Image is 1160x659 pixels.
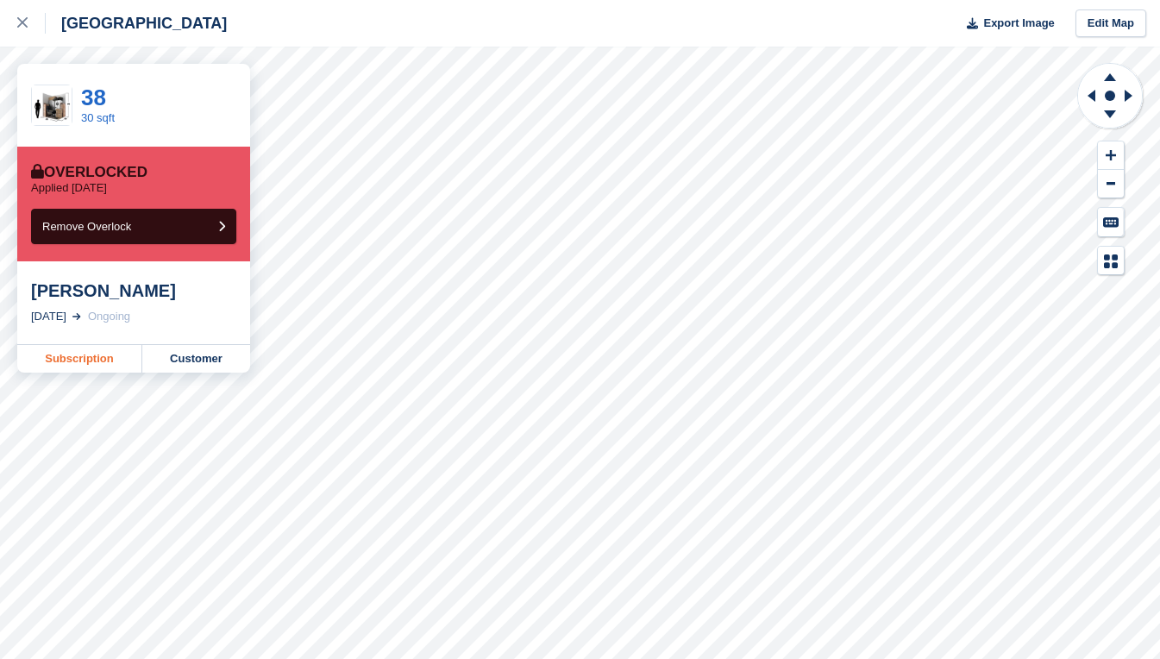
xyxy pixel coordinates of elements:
a: Customer [142,345,250,373]
a: 38 [81,85,106,110]
a: Subscription [17,345,142,373]
button: Export Image [956,9,1055,38]
img: 30%20sqft.jpeg [32,85,72,125]
div: [DATE] [31,308,66,325]
span: Export Image [983,15,1054,32]
a: 30 sqft [81,111,115,124]
div: [GEOGRAPHIC_DATA] [46,13,227,34]
img: arrow-right-light-icn-cde0832a797a2874e46488d9cf13f60e5c3a73dbe684e267c42b8395dfbc2abf.svg [72,313,81,320]
button: Keyboard Shortcuts [1098,208,1124,236]
div: Ongoing [88,308,130,325]
button: Zoom Out [1098,170,1124,198]
a: Edit Map [1075,9,1146,38]
div: Overlocked [31,164,147,181]
button: Remove Overlock [31,209,236,244]
button: Zoom In [1098,141,1124,170]
div: [PERSON_NAME] [31,280,236,301]
p: Applied [DATE] [31,181,107,195]
button: Map Legend [1098,247,1124,275]
span: Remove Overlock [42,220,131,233]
